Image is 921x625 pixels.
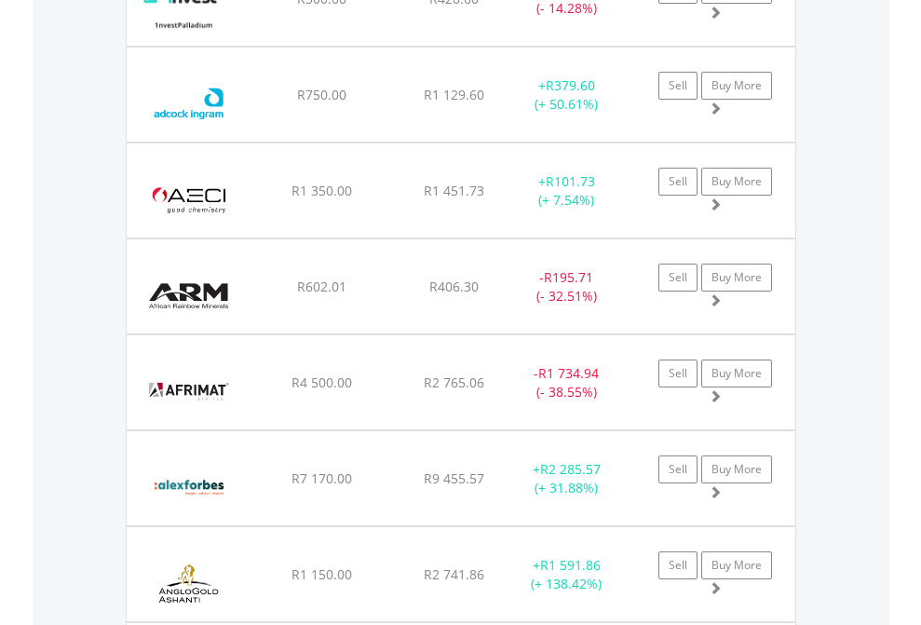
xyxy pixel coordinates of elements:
span: R1 734.94 [538,364,599,382]
a: Buy More [701,264,772,292]
img: EQU.ZA.AIP.png [136,71,241,137]
span: R101.73 [546,172,595,190]
img: EQU.ZA.AFT.png [136,359,241,425]
span: R2 765.06 [424,374,484,391]
span: R1 150.00 [291,565,352,583]
a: Sell [658,455,698,483]
a: Buy More [701,168,772,196]
a: Sell [658,72,698,100]
span: R2 285.57 [540,460,601,478]
span: R602.01 [297,278,346,295]
div: - (- 38.55%) [508,364,625,401]
div: + (+ 50.61%) [508,76,625,114]
a: Sell [658,360,698,387]
span: R9 455.57 [424,469,484,487]
div: + (+ 138.42%) [508,556,625,593]
span: R2 741.86 [424,565,484,583]
span: R1 129.60 [424,86,484,103]
span: R4 500.00 [291,374,352,391]
img: EQU.ZA.ANG.png [136,550,241,617]
div: - (- 32.51%) [508,268,625,306]
span: R750.00 [297,86,346,103]
div: + (+ 31.88%) [508,460,625,497]
a: Buy More [701,360,772,387]
a: Sell [658,168,698,196]
div: + (+ 7.54%) [508,172,625,210]
span: R406.30 [429,278,479,295]
a: Sell [658,264,698,292]
span: R7 170.00 [291,469,352,487]
a: Sell [658,551,698,579]
span: R1 591.86 [540,556,601,574]
span: R1 451.73 [424,182,484,199]
img: EQU.ZA.AFH.png [136,455,243,521]
span: R195.71 [544,268,593,286]
a: Buy More [701,551,772,579]
span: R1 350.00 [291,182,352,199]
a: Buy More [701,72,772,100]
img: EQU.ZA.AFE.png [136,167,241,233]
span: R379.60 [546,76,595,94]
a: Buy More [701,455,772,483]
img: EQU.ZA.ARI.png [136,263,241,329]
